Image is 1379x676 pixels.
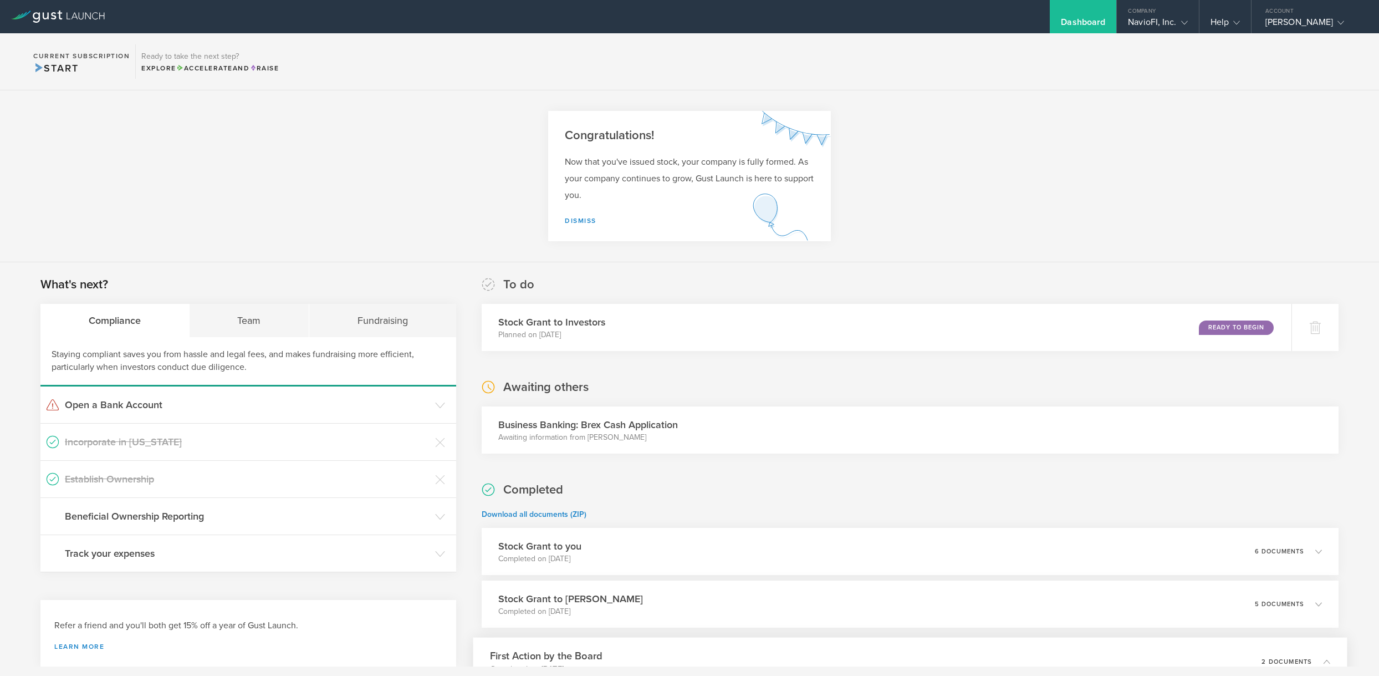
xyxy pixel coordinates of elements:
[40,304,190,337] div: Compliance
[176,64,233,72] span: Accelerate
[498,592,643,606] h3: Stock Grant to [PERSON_NAME]
[40,337,456,387] div: Staying compliant saves you from hassle and legal fees, and makes fundraising more efficient, par...
[565,154,814,204] p: Now that you've issued stock, your company is fully formed. As your company continues to grow, Gu...
[498,418,678,432] h3: Business Banking: Brex Cash Application
[503,482,563,498] h2: Completed
[482,510,586,519] a: Download all documents (ZIP)
[565,217,596,225] a: Dismiss
[1255,601,1304,607] p: 5 documents
[1211,17,1240,33] div: Help
[190,304,310,337] div: Team
[1261,658,1312,664] p: 2 documents
[65,398,430,412] h3: Open a Bank Account
[503,379,589,395] h2: Awaiting others
[1061,17,1105,33] div: Dashboard
[33,53,130,59] h2: Current Subscription
[498,606,643,617] p: Completed on [DATE]
[498,329,605,340] p: Planned on [DATE]
[1128,17,1187,33] div: NavioFI, Inc.
[141,63,279,73] div: Explore
[1199,321,1274,335] div: Ready to Begin
[65,472,430,486] h3: Establish Ownership
[176,64,250,72] span: and
[498,539,581,553] h3: Stock Grant to you
[1255,548,1304,555] p: 6 documents
[498,553,581,565] p: Completed on [DATE]
[498,315,605,329] h3: Stock Grant to Investors
[54,643,442,650] a: Learn more
[65,435,430,449] h3: Incorporate in [US_STATE]
[498,432,678,443] p: Awaiting information from [PERSON_NAME]
[482,304,1291,351] div: Stock Grant to InvestorsPlanned on [DATE]Ready to Begin
[33,62,78,74] span: Start
[490,649,602,664] h3: First Action by the Board
[54,619,442,632] h3: Refer a friend and you'll both get 15% off a year of Gust Launch.
[1265,17,1360,33] div: [PERSON_NAME]
[135,44,284,79] div: Ready to take the next step?ExploreAccelerateandRaise
[503,277,534,293] h2: To do
[309,304,456,337] div: Fundraising
[565,128,814,144] h2: Congratulations!
[249,64,279,72] span: Raise
[490,663,602,674] p: Completed on [DATE]
[65,509,430,523] h3: Beneficial Ownership Reporting
[141,53,279,60] h3: Ready to take the next step?
[65,546,430,561] h3: Track your expenses
[40,277,108,293] h2: What's next?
